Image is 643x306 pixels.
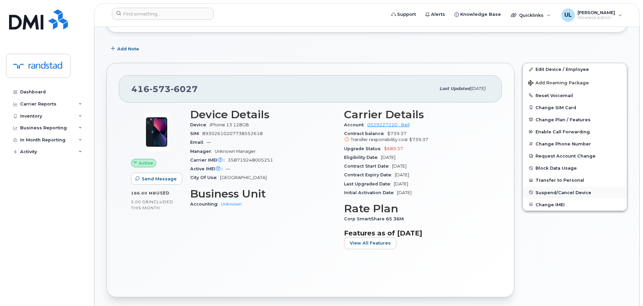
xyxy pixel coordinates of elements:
[577,15,615,20] span: Wireless Admin
[450,8,506,21] a: Knowledge Base
[344,122,367,127] span: Account
[207,140,211,145] span: —
[190,188,336,200] h3: Business Unit
[136,112,177,152] img: image20231002-3703462-1ig824h.jpeg
[190,122,210,127] span: Device
[228,158,273,163] span: 358719248005251
[397,190,412,195] span: [DATE]
[381,155,395,160] span: [DATE]
[392,164,406,169] span: [DATE]
[523,186,627,199] button: Suspend/Cancel Device
[523,199,627,211] button: Change IMEI
[221,202,242,207] a: Unknown
[344,203,490,215] h3: Rate Plan
[564,11,572,19] span: UL
[149,84,171,94] span: 573
[523,114,627,126] button: Change Plan / Features
[421,8,450,21] a: Alerts
[344,131,387,136] span: Contract balance
[350,240,391,246] span: View All Features
[519,12,544,18] span: Quicklinks
[439,86,470,91] span: Last updated
[106,43,145,55] button: Add Note
[384,146,403,151] span: $689.37
[523,89,627,101] button: Reset Voicemail
[210,122,249,127] span: iPhone 13 128GB
[387,8,421,21] a: Support
[523,174,627,186] button: Transfer to Personal
[470,86,485,91] span: [DATE]
[112,8,214,20] input: Find something...
[344,190,397,195] span: Initial Activation Date
[535,129,590,134] span: Enable Call Forwarding
[344,216,407,221] span: Corp SmartShare 65 36M
[409,137,428,142] span: $739.37
[535,117,591,122] span: Change Plan / Features
[190,175,220,180] span: City Of Use
[523,150,627,162] button: Request Account Change
[344,172,395,177] span: Contract Expiry Date
[577,10,615,15] span: [PERSON_NAME]
[344,164,392,169] span: Contract Start Date
[344,181,394,186] span: Last Upgraded Date
[131,199,173,210] span: included this month
[431,11,445,18] span: Alerts
[131,191,156,195] span: 186.00 MB
[142,176,177,182] span: Send Message
[523,76,627,89] button: Add Roaming Package
[344,229,490,237] h3: Features as of [DATE]
[523,162,627,174] button: Block Data Usage
[156,190,170,195] span: used
[394,181,408,186] span: [DATE]
[190,158,228,163] span: Carrier IMEI
[523,101,627,114] button: Change SIM Card
[190,202,221,207] span: Accounting
[131,84,198,94] span: 416
[535,190,591,195] span: Suspend/Cancel Device
[226,166,230,171] span: —
[367,122,410,127] a: 0529227220 - Bell
[117,46,139,52] span: Add Note
[344,155,381,160] span: Eligibility Date
[190,131,202,136] span: SIM
[215,149,256,154] span: Unknown Manager
[460,11,501,18] span: Knowledge Base
[351,137,408,142] span: Transfer responsibility cost
[344,131,490,143] span: $739.37
[220,175,267,180] span: [GEOGRAPHIC_DATA]
[395,172,409,177] span: [DATE]
[344,108,490,121] h3: Carrier Details
[171,84,198,94] span: 6027
[190,166,226,171] span: Active IMEI
[190,108,336,121] h3: Device Details
[190,149,215,154] span: Manager
[528,80,589,87] span: Add Roaming Package
[344,146,384,151] span: Upgrade Status
[202,131,263,136] span: 89302610207738552618
[397,11,416,18] span: Support
[131,200,149,204] span: 5.00 GB
[131,173,182,185] button: Send Message
[523,63,627,75] a: Edit Device / Employee
[557,8,627,22] div: Uraib Lakhani
[523,138,627,150] button: Change Phone Number
[506,8,555,22] div: Quicklinks
[344,237,396,249] button: View All Features
[139,160,153,166] span: Active
[523,126,627,138] button: Enable Call Forwarding
[190,140,207,145] span: Email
